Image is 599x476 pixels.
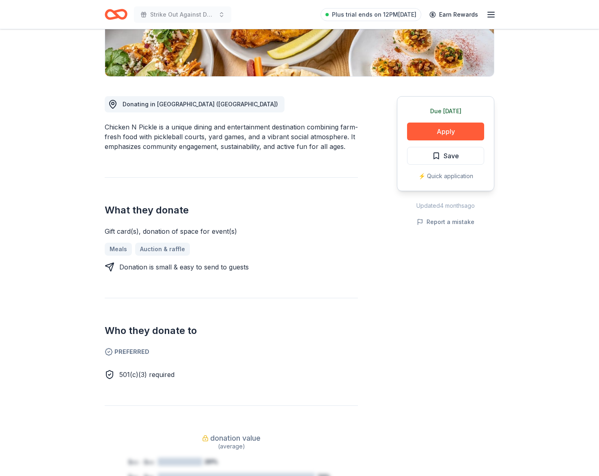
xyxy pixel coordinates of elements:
a: Plus trial ends on 12PM[DATE] [321,8,421,21]
div: Chicken N Pickle is a unique dining and entertainment destination combining farm-fresh food with ... [105,122,358,151]
div: Updated 4 months ago [397,201,494,211]
button: Save [407,147,484,165]
h2: What they donate [105,204,358,217]
button: Strike Out Against Domestic Violence [134,6,231,23]
div: ⚡️ Quick application [407,171,484,181]
span: Preferred [105,347,358,357]
a: Meals [105,243,132,256]
div: Donation is small & easy to send to guests [119,262,249,272]
h2: Who they donate to [105,324,358,337]
div: Gift card(s), donation of space for event(s) [105,226,358,236]
div: Due [DATE] [407,106,484,116]
span: Save [444,151,459,161]
a: Earn Rewards [424,7,483,22]
div: (average) [105,442,358,451]
tspan: 20% [205,458,218,465]
span: Donating in [GEOGRAPHIC_DATA] ([GEOGRAPHIC_DATA]) [123,101,278,108]
span: Plus trial ends on 12PM[DATE] [332,10,416,19]
button: Apply [407,123,484,140]
a: Auction & raffle [135,243,190,256]
button: Report a mistake [417,217,474,227]
span: Strike Out Against Domestic Violence [150,10,215,19]
span: donation value [210,432,261,445]
span: 501(c)(3) required [119,370,175,379]
tspan: $xx - $xx [128,459,154,465]
a: Home [105,5,127,24]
